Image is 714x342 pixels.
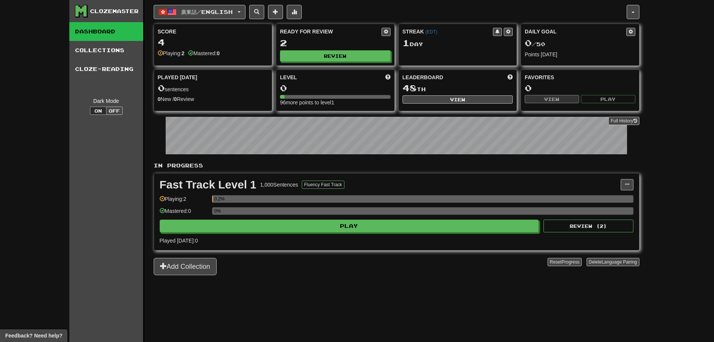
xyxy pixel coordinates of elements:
button: Review (2) [543,220,633,232]
span: Language Pairing [602,259,637,265]
div: Clozemaster [90,8,139,15]
span: This week in points, UTC [507,74,513,81]
div: th [403,83,513,93]
strong: 0 [174,96,177,102]
span: 48 [403,83,417,93]
div: Score [158,28,268,35]
span: Level [280,74,297,81]
button: Add Collection [154,258,217,275]
button: Search sentences [249,5,264,19]
button: More stats [287,5,302,19]
button: ResetProgress [548,258,582,266]
div: Playing: 2 [160,195,208,208]
div: Points [DATE] [525,51,635,58]
div: Daily Goal [525,28,626,36]
strong: 0 [158,96,161,102]
span: 1 [403,38,410,48]
div: Playing: [158,50,185,57]
button: DeleteLanguage Pairing [587,258,639,266]
button: Fluency Fast Track [302,181,344,189]
a: (EDT) [425,29,437,35]
div: Ready for Review [280,28,382,35]
span: Played [DATE] [158,74,198,81]
span: Progress [561,259,579,265]
button: View [525,95,579,103]
span: Played [DATE]: 0 [160,238,198,244]
p: In Progress [154,162,639,169]
span: 0 [158,83,165,93]
button: Play [160,220,539,232]
a: Full History [608,117,639,125]
div: 0 [525,83,635,93]
span: / 50 [525,41,545,47]
div: Dark Mode [75,97,138,105]
div: 4 [158,38,268,47]
div: 96 more points to level 1 [280,99,391,106]
strong: 2 [181,50,184,56]
button: On [90,107,106,115]
button: Review [280,50,391,62]
div: 0 [280,83,391,93]
span: Leaderboard [403,74,443,81]
button: Off [106,107,123,115]
div: 2 [280,38,391,48]
div: Favorites [525,74,635,81]
a: Dashboard [69,22,143,41]
a: Collections [69,41,143,60]
button: Play [581,95,635,103]
span: Open feedback widget [5,332,62,339]
div: Fast Track Level 1 [160,179,257,190]
button: View [403,95,513,104]
span: 0 [525,38,532,48]
a: Cloze-Reading [69,60,143,78]
span: 廣東話 / English [181,9,233,15]
div: 1,000 Sentences [260,181,298,188]
div: Day [403,38,513,48]
span: Score more points to level up [385,74,391,81]
div: Streak [403,28,493,35]
div: Mastered: [188,50,220,57]
div: Mastered: 0 [160,207,208,220]
div: New / Review [158,95,268,103]
button: 廣東話/English [154,5,245,19]
button: Add sentence to collection [268,5,283,19]
div: sentences [158,83,268,93]
strong: 0 [217,50,220,56]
